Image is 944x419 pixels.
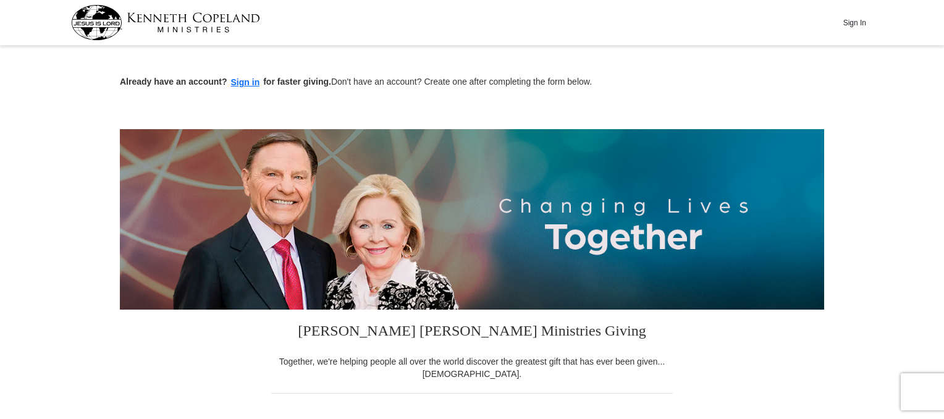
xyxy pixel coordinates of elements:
[271,310,673,355] h3: [PERSON_NAME] [PERSON_NAME] Ministries Giving
[71,5,260,40] img: kcm-header-logo.svg
[120,75,824,90] p: Don't have an account? Create one after completing the form below.
[227,75,264,90] button: Sign in
[120,77,331,87] strong: Already have an account? for faster giving.
[836,13,873,32] button: Sign In
[271,355,673,380] div: Together, we're helping people all over the world discover the greatest gift that has ever been g...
